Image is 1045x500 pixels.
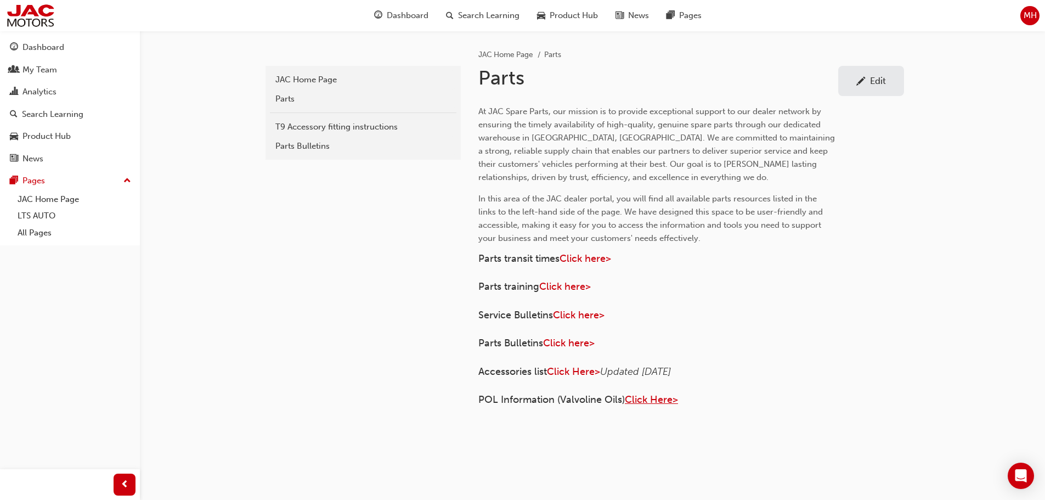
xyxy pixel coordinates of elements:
[478,309,553,321] span: Service Bulletins
[615,9,624,23] span: news-icon
[22,41,64,54] div: Dashboard
[4,171,135,191] button: Pages
[22,130,71,143] div: Product Hub
[13,207,135,224] a: LTS AUTO
[478,194,825,243] span: In this area of the JAC dealer portal, you will find all available parts resources listed in the ...
[10,43,18,53] span: guage-icon
[478,106,837,182] span: At JAC Spare Parts, our mission is to provide exceptional support to our dealer network by ensuri...
[478,337,543,349] span: Parts Bulletins
[10,176,18,186] span: pages-icon
[387,9,428,22] span: Dashboard
[4,35,135,171] button: DashboardMy TeamAnalyticsSearch LearningProduct HubNews
[628,9,649,22] span: News
[13,224,135,241] a: All Pages
[478,252,560,265] span: Parts transit times
[270,70,456,89] a: JAC Home Page
[121,478,129,492] span: prev-icon
[1020,6,1040,25] button: MH
[543,337,595,349] a: Click here>
[458,9,519,22] span: Search Learning
[625,394,678,406] a: Click Here>
[478,366,547,378] span: Accessories list
[4,149,135,169] a: News
[1024,9,1037,22] span: MH
[478,66,838,90] h1: Parts
[446,9,454,23] span: search-icon
[539,280,591,293] a: Click here>
[4,60,135,80] a: My Team
[537,9,545,23] span: car-icon
[5,3,55,28] img: jac-portal
[22,175,45,187] div: Pages
[544,49,561,61] li: Parts
[4,82,135,102] a: Analytics
[22,64,57,76] div: My Team
[679,9,702,22] span: Pages
[275,140,451,153] div: Parts Bulletins
[870,75,886,86] div: Edit
[10,110,18,120] span: search-icon
[607,4,658,27] a: news-iconNews
[560,252,611,265] a: Click here>
[275,121,451,133] div: T9 Accessory fitting instructions
[658,4,710,27] a: pages-iconPages
[374,9,382,23] span: guage-icon
[478,280,539,293] span: Parts training
[600,366,671,378] span: Updated [DATE]
[10,65,18,75] span: people-icon
[275,93,451,105] div: Parts
[4,37,135,58] a: Dashboard
[270,89,456,109] a: Parts
[4,104,135,125] a: Search Learning
[10,87,18,97] span: chart-icon
[838,66,904,96] a: Edit
[547,366,600,378] a: Click Here>
[478,50,533,59] a: JAC Home Page
[22,86,57,98] div: Analytics
[528,4,607,27] a: car-iconProduct Hub
[437,4,528,27] a: search-iconSearch Learning
[270,137,456,156] a: Parts Bulletins
[856,77,866,88] span: pencil-icon
[1008,463,1034,489] div: Open Intercom Messenger
[22,153,43,165] div: News
[478,394,625,406] span: POL Information (Valvoline Oils)
[13,191,135,208] a: JAC Home Page
[10,132,18,142] span: car-icon
[270,117,456,137] a: T9 Accessory fitting instructions
[365,4,437,27] a: guage-iconDashboard
[123,174,131,188] span: up-icon
[666,9,675,23] span: pages-icon
[553,309,605,321] a: Click here>
[4,126,135,147] a: Product Hub
[550,9,598,22] span: Product Hub
[275,74,451,86] div: JAC Home Page
[10,154,18,164] span: news-icon
[22,108,83,121] div: Search Learning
